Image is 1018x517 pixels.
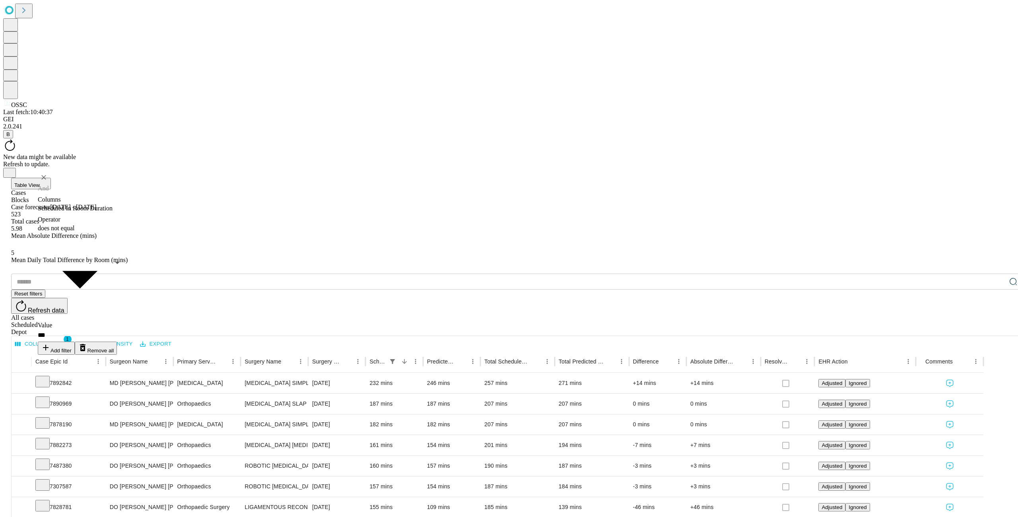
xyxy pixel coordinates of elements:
div: Surgery Name [245,358,281,365]
button: Menu [295,356,306,367]
div: +14 mins [690,373,757,393]
button: Show filters [387,356,398,367]
div: Scheduled In Room Duration [369,358,386,365]
div: New data might be available [3,154,1015,161]
div: Surgeon Name [110,358,148,365]
div: 271 mins [559,373,625,393]
button: Sort [530,356,542,367]
div: 184 mins [559,476,625,497]
div: 0 mins [633,414,682,435]
span: Reset filters [14,291,42,297]
div: 246 mins [427,373,476,393]
div: DO [PERSON_NAME] [PERSON_NAME] Do [110,394,169,414]
div: +14 mins [633,373,682,393]
button: Select columns [13,338,54,350]
button: Sort [282,356,293,367]
div: 7892842 [35,373,102,393]
label: Operator [38,216,60,223]
div: MD [PERSON_NAME] [PERSON_NAME] Md [110,373,169,393]
div: [MEDICAL_DATA] [177,414,237,435]
div: Orthopaedics [177,394,237,414]
span: Ignored [849,442,866,448]
div: 207 mins [559,414,625,435]
div: -7 mins [633,435,682,455]
div: 187 mins [427,394,476,414]
div: 207 mins [484,414,551,435]
div: Resolved in EHR [765,358,790,365]
div: 154 mins [427,435,476,455]
div: [MEDICAL_DATA] SLAP REPAIR [245,394,304,414]
button: Sort [68,356,80,367]
span: 5.98 [11,225,22,232]
div: 7878190 [35,414,102,435]
div: Scheduled In Room Duration [38,203,132,216]
button: Export [138,338,173,350]
button: Sort [736,356,748,367]
button: Menu [616,356,627,367]
div: 207 mins [559,394,625,414]
span: Adjusted [822,380,842,386]
div: 161 mins [369,435,419,455]
div: Absolute Difference [690,358,736,365]
div: MD [PERSON_NAME] [PERSON_NAME] Md [110,414,169,435]
button: Expand [16,459,27,473]
div: 7487380 [35,456,102,476]
button: Menu [160,356,171,367]
div: [DATE] [312,456,361,476]
button: Sort [456,356,467,367]
button: Close [3,168,16,178]
div: Difference [633,358,659,365]
div: 190 mins [484,456,551,476]
span: Ignored [849,401,866,407]
button: Menu [801,356,812,367]
span: Mean Daily Total Difference by Room (mins) [11,257,128,263]
div: 187 mins [484,476,551,497]
span: Adjusted [822,422,842,428]
div: [MEDICAL_DATA] SIMPLE COMPLETE [245,414,304,435]
button: Menu [542,356,553,367]
div: 0 mins [633,394,682,414]
button: Add filter [38,342,75,355]
button: Menu [903,356,914,367]
button: Sort [216,356,227,367]
button: Expand [16,480,27,494]
button: Remove all [75,342,117,355]
div: 182 mins [369,414,419,435]
button: Sort [399,356,410,367]
div: 7307587 [35,476,102,497]
div: 7882273 [35,435,102,455]
div: DO [PERSON_NAME] [PERSON_NAME] Do [110,476,169,497]
label: Value [38,322,52,328]
div: does not equal [38,223,132,236]
div: 7890969 [35,394,102,414]
div: Surgery Date [312,358,340,365]
button: Menu [467,356,478,367]
div: 182 mins [427,414,476,435]
button: Menu [673,356,684,367]
div: 1 active filter [387,356,398,367]
div: 0 mins [690,414,757,435]
button: Menu [93,356,104,367]
button: Delete [38,171,50,183]
div: 187 mins [559,456,625,476]
div: Primary Service [177,358,216,365]
div: Predicted In Room Duration [427,358,455,365]
div: [MEDICAL_DATA] [MEDICAL_DATA] [245,435,304,455]
button: Menu [410,356,421,367]
div: 157 mins [369,476,419,497]
div: -3 mins [633,476,682,497]
div: Total Scheduled Duration [484,358,530,365]
button: Sort [790,356,801,367]
span: Table View [14,182,40,188]
span: Adjusted [822,484,842,490]
div: [MEDICAL_DATA] [177,373,237,393]
div: ROBOTIC [MEDICAL_DATA] KNEE TOTAL [245,456,304,476]
div: ROBOTIC [MEDICAL_DATA] KNEE TOTAL [245,476,304,497]
div: [DATE] [312,414,361,435]
div: DO [PERSON_NAME] [PERSON_NAME] Do [110,456,169,476]
span: Mean Absolute Difference (mins) [11,232,97,239]
span: B [6,131,10,137]
button: Menu [970,356,981,367]
span: Adjusted [822,504,842,510]
div: EHR Action [818,358,847,365]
